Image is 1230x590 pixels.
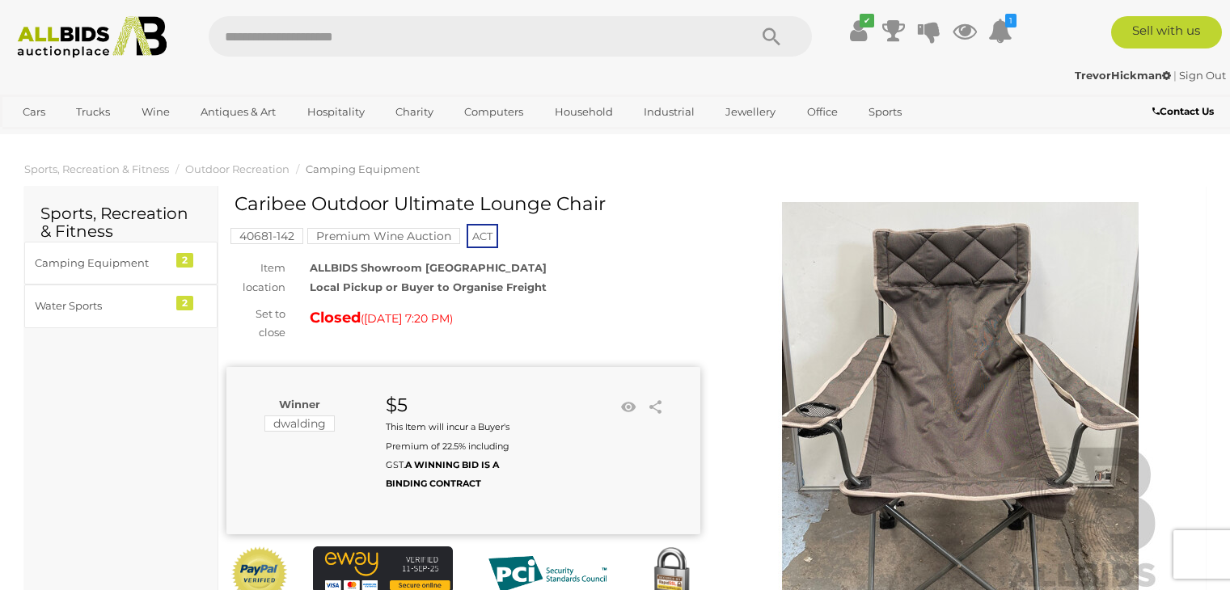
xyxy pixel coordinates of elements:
[190,99,286,125] a: Antiques & Art
[1075,69,1171,82] strong: TrevorHickman
[386,459,499,489] b: A WINNING BID IS A BINDING CONTRACT
[214,305,298,343] div: Set to close
[988,16,1012,45] a: 1
[24,242,218,284] a: Camping Equipment 2
[12,99,56,125] a: Cars
[230,228,303,244] mark: 40681-142
[385,99,444,125] a: Charity
[633,99,705,125] a: Industrial
[364,311,450,326] span: [DATE] 7:20 PM
[797,99,848,125] a: Office
[235,194,696,214] h1: Caribee Outdoor Ultimate Lounge Chair
[1075,69,1173,82] a: TrevorHickman
[616,395,640,419] li: Watch this item
[66,99,120,125] a: Trucks
[1005,14,1017,27] i: 1
[24,162,169,175] a: Sports, Recreation & Fitness
[306,162,420,175] a: Camping Equipment
[264,415,335,432] mark: dwalding
[310,309,361,327] strong: Closed
[279,398,320,411] b: Winner
[1173,69,1177,82] span: |
[307,228,460,244] mark: Premium Wine Auction
[9,16,175,58] img: Allbids.com.au
[12,125,148,152] a: [GEOGRAPHIC_DATA]
[544,99,623,125] a: Household
[310,261,547,274] strong: ALLBIDS Showroom [GEOGRAPHIC_DATA]
[297,99,375,125] a: Hospitality
[1179,69,1226,82] a: Sign Out
[307,230,460,242] a: Premium Wine Auction
[131,99,180,125] a: Wine
[230,230,303,242] a: 40681-142
[454,99,534,125] a: Computers
[386,421,509,489] small: This Item will incur a Buyer's Premium of 22.5% including GST.
[731,16,812,57] button: Search
[35,254,168,272] div: Camping Equipment
[185,162,290,175] a: Outdoor Recreation
[860,14,874,27] i: ✔
[361,312,453,325] span: ( )
[386,394,408,416] strong: $5
[35,297,168,315] div: Water Sports
[1152,105,1214,117] b: Contact Us
[310,280,547,293] strong: Local Pickup or Buyer to Organise Freight
[858,99,912,125] a: Sports
[1152,103,1218,120] a: Contact Us
[176,296,193,310] div: 2
[214,259,298,297] div: Item location
[715,99,786,125] a: Jewellery
[24,284,218,327] a: Water Sports 2
[176,253,193,268] div: 2
[467,224,498,248] span: ACT
[1111,16,1222,48] a: Sell with us
[846,16,870,45] a: ✔
[40,204,201,240] h2: Sports, Recreation & Fitness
